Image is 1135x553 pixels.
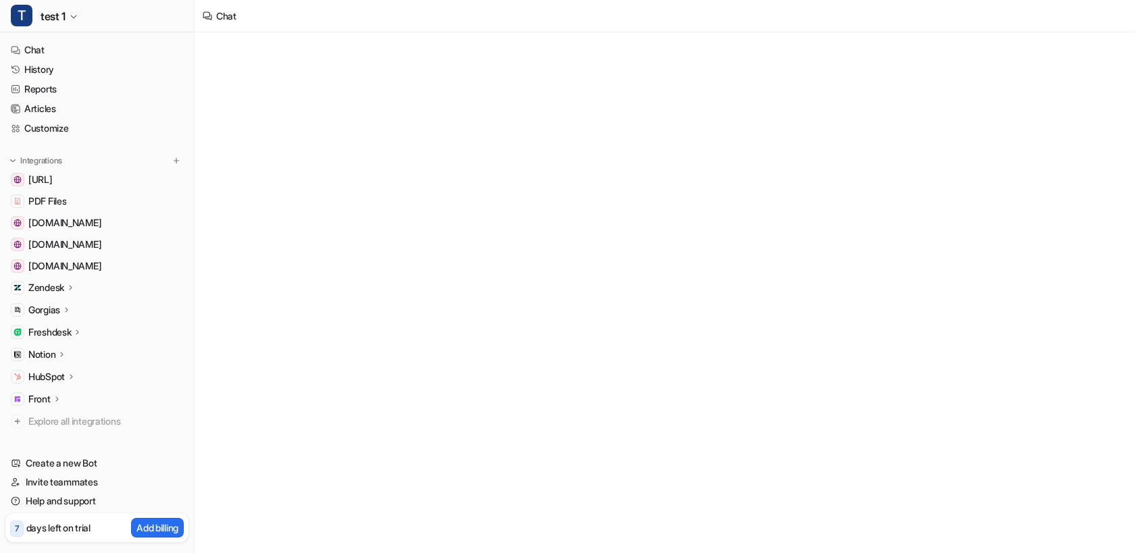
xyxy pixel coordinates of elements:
p: 7 [15,523,19,535]
img: Zendesk [14,284,22,292]
span: test 1 [41,7,66,26]
p: Gorgias [28,303,60,317]
p: Zendesk [28,281,64,294]
a: support.coursiv.io[DOMAIN_NAME] [5,257,188,275]
a: PDF FilesPDF Files [5,192,188,211]
img: menu_add.svg [172,156,181,165]
p: Front [28,392,51,406]
a: support.bikesonline.com.au[DOMAIN_NAME] [5,213,188,232]
span: [DOMAIN_NAME] [28,216,101,230]
a: Explore all integrations [5,412,188,431]
p: days left on trial [26,521,91,535]
a: History [5,60,188,79]
p: Freshdesk [28,325,71,339]
img: Gorgias [14,306,22,314]
a: Customize [5,119,188,138]
p: Notion [28,348,55,361]
img: PDF Files [14,197,22,205]
a: Chat [5,41,188,59]
div: Chat [216,9,236,23]
img: www.cardekho.com [14,240,22,248]
button: Integrations [5,154,66,167]
img: support.bikesonline.com.au [14,219,22,227]
p: Integrations [20,155,62,166]
a: www.eesel.ai[URL] [5,170,188,189]
a: Help and support [5,492,188,510]
p: HubSpot [28,370,65,384]
img: Freshdesk [14,328,22,336]
span: T [11,5,32,26]
span: [DOMAIN_NAME] [28,238,101,251]
button: Add billing [131,518,184,537]
span: PDF Files [28,194,66,208]
a: www.cardekho.com[DOMAIN_NAME] [5,235,188,254]
span: Explore all integrations [28,411,183,432]
img: www.eesel.ai [14,176,22,184]
a: Articles [5,99,188,118]
img: HubSpot [14,373,22,381]
span: [DOMAIN_NAME] [28,259,101,273]
span: [URL] [28,173,53,186]
img: Notion [14,350,22,359]
img: support.coursiv.io [14,262,22,270]
a: Invite teammates [5,473,188,492]
img: expand menu [8,156,18,165]
p: Add billing [136,521,178,535]
a: Create a new Bot [5,454,188,473]
a: Reports [5,80,188,99]
img: explore all integrations [11,415,24,428]
img: Front [14,395,22,403]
